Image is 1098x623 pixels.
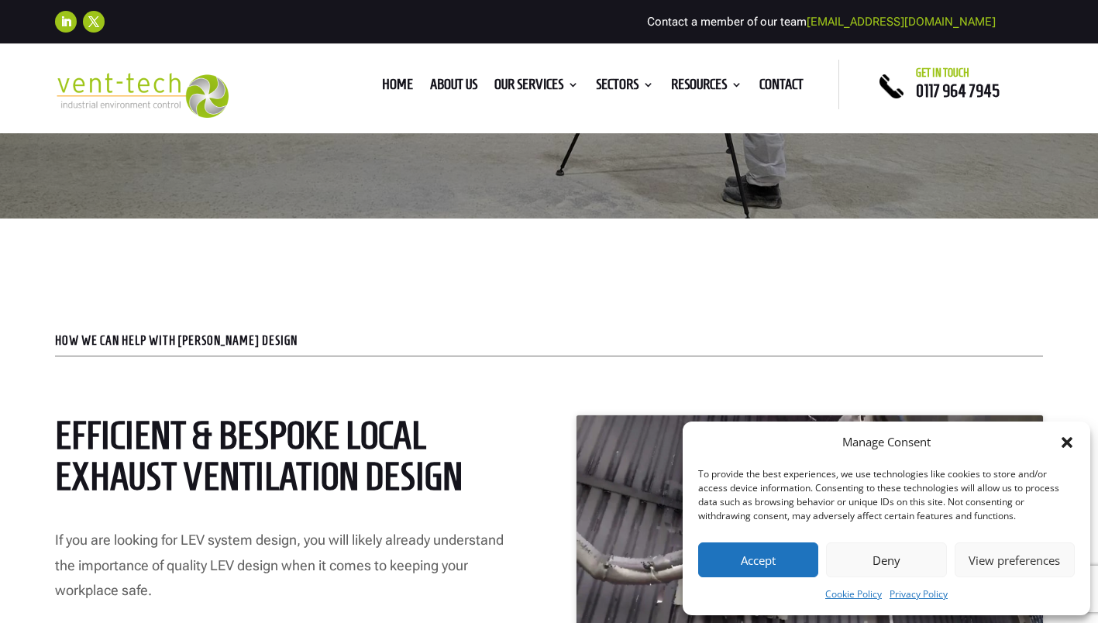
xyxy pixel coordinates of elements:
a: Follow on LinkedIn [55,11,77,33]
button: View preferences [955,542,1075,577]
a: Sectors [596,79,654,96]
div: Manage Consent [842,433,931,452]
a: Contact [759,79,804,96]
span: Get in touch [916,67,969,79]
a: Home [382,79,413,96]
img: 2023-09-27T08_35_16.549ZVENT-TECH---Clear-background [55,73,229,118]
a: Resources [671,79,742,96]
a: Our Services [494,79,579,96]
span: If you are looking for LEV system design, you will likely already understand the importance of qu... [55,532,504,598]
button: Accept [698,542,818,577]
a: Follow on X [83,11,105,33]
a: About us [430,79,477,96]
a: Privacy Policy [890,585,948,604]
a: 0117 964 7945 [916,81,1000,100]
a: [EMAIL_ADDRESS][DOMAIN_NAME] [807,15,996,29]
span: Contact a member of our team [647,15,996,29]
p: HOW WE CAN HELP WITH [PERSON_NAME] DESIGN [55,335,1043,347]
a: Cookie Policy [825,585,882,604]
div: To provide the best experiences, we use technologies like cookies to store and/or access device i... [698,467,1073,523]
button: Deny [826,542,946,577]
h2: Efficient & Bespoke Local Exhaust Ventilation Design [55,415,522,504]
div: Close dialog [1059,435,1075,450]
